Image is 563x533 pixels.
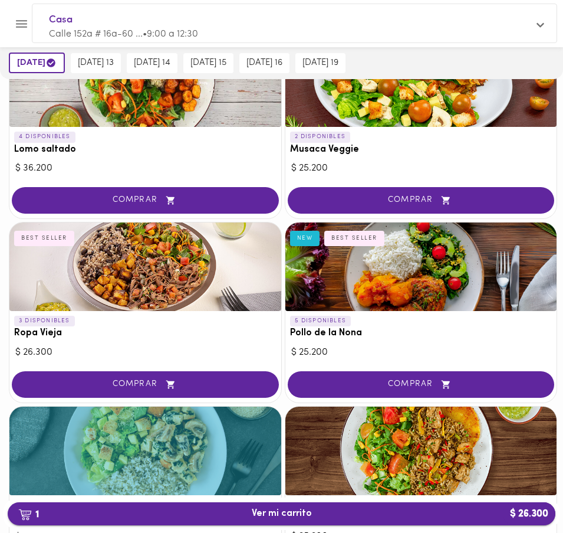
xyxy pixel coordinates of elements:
[239,53,289,73] button: [DATE] 16
[285,223,557,311] div: Pollo de la Nona
[288,371,555,398] button: COMPRAR
[290,145,552,155] h3: Musaca Veggie
[302,195,540,205] span: COMPRAR
[295,53,345,73] button: [DATE] 19
[506,476,563,533] iframe: Messagebird Livechat Widget
[291,162,551,175] div: $ 25.200
[14,132,75,142] p: 4 DISPONIBLES
[78,58,114,68] span: [DATE] 13
[290,231,320,246] div: NEW
[18,509,32,521] img: cart.png
[127,53,177,73] button: [DATE] 14
[290,316,351,326] p: 5 DISPONIBLES
[14,316,75,326] p: 3 DISPONIBLES
[324,231,384,246] div: BEST SELLER
[288,187,555,214] button: COMPRAR
[15,162,275,175] div: $ 36.200
[134,58,170,68] span: [DATE] 14
[8,502,555,525] button: 1Ver mi carrito$ 26.300
[15,346,275,359] div: $ 26.300
[9,223,281,311] div: Ropa Vieja
[290,328,552,339] h3: Pollo de la Nona
[14,145,276,155] h3: Lomo saltado
[71,53,121,73] button: [DATE] 13
[285,407,557,495] div: Arroz chaufa
[14,231,74,246] div: BEST SELLER
[49,30,198,39] span: Calle 152a # 16a-60 ... • 9:00 a 12:30
[27,195,264,205] span: COMPRAR
[12,371,279,398] button: COMPRAR
[14,328,276,339] h3: Ropa Vieja
[302,380,540,390] span: COMPRAR
[503,502,555,525] b: $ 26.300
[183,53,233,73] button: [DATE] 15
[285,38,557,127] div: Musaca Veggie
[49,12,528,28] span: Casa
[246,58,282,68] span: [DATE] 16
[252,508,312,519] span: Ver mi carrito
[12,187,279,214] button: COMPRAR
[11,506,46,522] b: 1
[17,57,57,68] span: [DATE]
[9,53,65,73] button: [DATE]
[9,407,281,495] div: Pollo espinaca champiñón
[190,58,226,68] span: [DATE] 15
[302,58,338,68] span: [DATE] 19
[7,9,36,38] button: Menu
[27,380,264,390] span: COMPRAR
[291,346,551,359] div: $ 25.200
[290,132,351,142] p: 2 DISPONIBLES
[9,38,281,127] div: Lomo saltado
